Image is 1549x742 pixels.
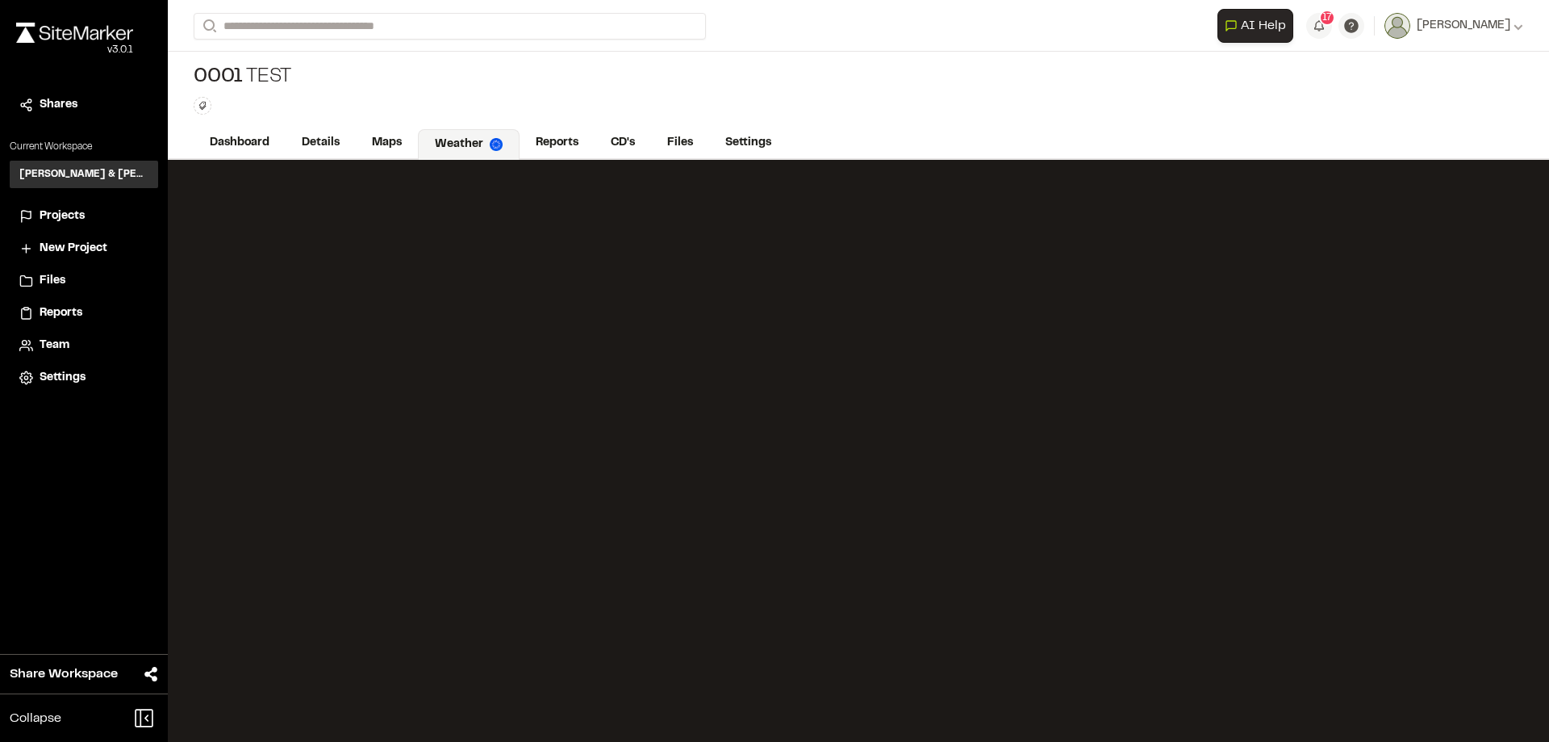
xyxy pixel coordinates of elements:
[194,97,211,115] button: Edit Tags
[40,208,85,225] span: Projects
[1306,13,1332,39] button: 17
[19,272,148,290] a: Files
[356,128,418,158] a: Maps
[40,369,86,387] span: Settings
[490,138,503,151] img: precipai.png
[1217,9,1300,43] div: Open AI Assistant
[10,140,158,154] p: Current Workspace
[19,337,148,354] a: Team
[1384,13,1523,39] button: [PERSON_NAME]
[1384,13,1410,39] img: User
[418,129,520,160] a: Weather
[10,664,118,684] span: Share Workspace
[19,208,148,225] a: Projects
[1241,16,1286,36] span: AI Help
[19,167,148,182] h3: [PERSON_NAME] & [PERSON_NAME] Inc.
[709,128,787,158] a: Settings
[194,128,286,158] a: Dashboard
[19,369,148,387] a: Settings
[40,337,69,354] span: Team
[16,23,133,43] img: rebrand.png
[286,128,356,158] a: Details
[520,128,595,158] a: Reports
[194,65,291,90] div: Test
[651,128,709,158] a: Files
[40,96,77,114] span: Shares
[194,13,223,40] button: Search
[16,43,133,57] div: Oh geez...please don't...
[19,96,148,114] a: Shares
[194,65,243,90] span: 0001
[10,709,61,728] span: Collapse
[40,240,107,258] span: New Project
[1417,17,1510,35] span: [PERSON_NAME]
[595,128,651,158] a: CD's
[19,240,148,258] a: New Project
[1217,9,1293,43] button: Open AI Assistant
[40,304,82,322] span: Reports
[19,304,148,322] a: Reports
[40,272,65,290] span: Files
[1322,10,1332,25] span: 17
